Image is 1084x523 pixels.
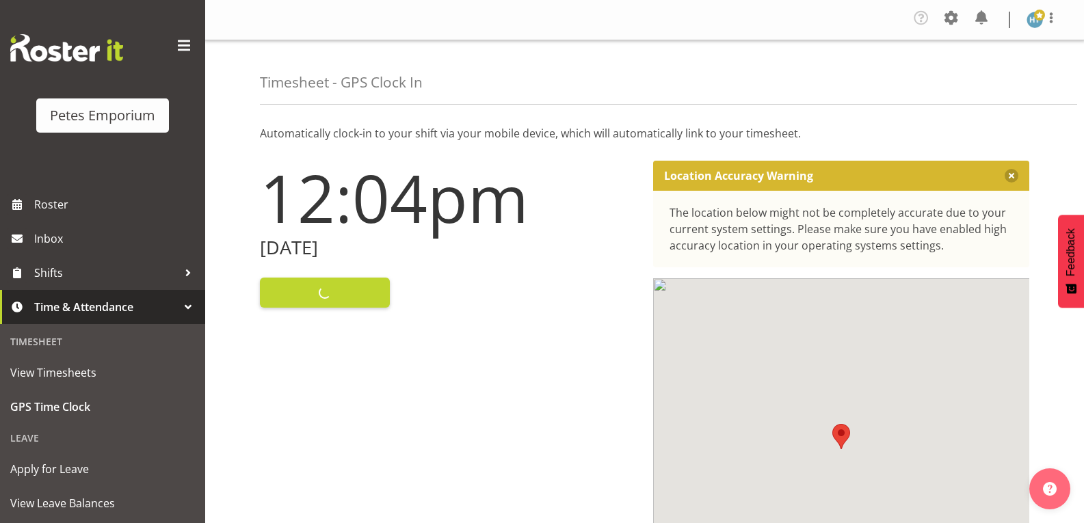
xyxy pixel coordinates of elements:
[3,424,202,452] div: Leave
[1005,169,1018,183] button: Close message
[3,486,202,520] a: View Leave Balances
[34,263,178,283] span: Shifts
[34,297,178,317] span: Time & Attendance
[3,356,202,390] a: View Timesheets
[1027,12,1043,28] img: helena-tomlin701.jpg
[3,452,202,486] a: Apply for Leave
[10,34,123,62] img: Rosterit website logo
[3,390,202,424] a: GPS Time Clock
[10,397,195,417] span: GPS Time Clock
[10,459,195,479] span: Apply for Leave
[260,125,1029,142] p: Automatically clock-in to your shift via your mobile device, which will automatically link to you...
[670,204,1014,254] div: The location below might not be completely accurate due to your current system settings. Please m...
[50,105,155,126] div: Petes Emporium
[34,228,198,249] span: Inbox
[3,327,202,356] div: Timesheet
[664,169,813,183] p: Location Accuracy Warning
[1058,215,1084,308] button: Feedback - Show survey
[10,493,195,513] span: View Leave Balances
[1065,228,1077,276] span: Feedback
[260,237,637,258] h2: [DATE]
[34,194,198,215] span: Roster
[1043,482,1057,496] img: help-xxl-2.png
[260,75,423,90] h4: Timesheet - GPS Clock In
[10,362,195,383] span: View Timesheets
[260,161,637,234] h1: 12:04pm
